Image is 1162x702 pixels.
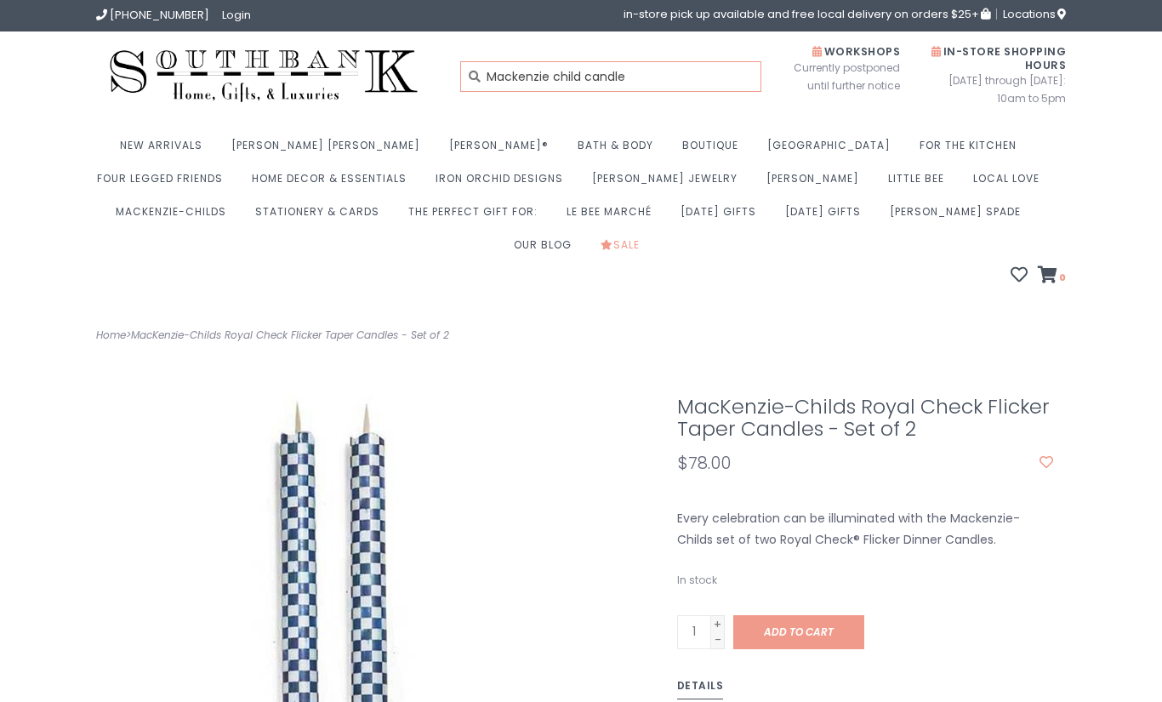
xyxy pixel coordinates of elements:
a: New Arrivals [120,134,211,167]
img: Southbank Gift Company -- Home, Gifts, and Luxuries [96,44,431,108]
a: [PERSON_NAME] Jewelry [592,167,746,200]
span: In-Store Shopping Hours [931,44,1066,72]
a: Our Blog [514,233,580,266]
a: [GEOGRAPHIC_DATA] [767,134,899,167]
a: [DATE] Gifts [681,200,765,233]
a: Bath & Body [578,134,662,167]
a: Iron Orchid Designs [436,167,572,200]
a: MacKenzie-Childs Royal Check Flicker Taper Candles - Set of 2 [131,328,449,342]
div: > [83,326,581,345]
a: Little Bee [888,167,953,200]
a: Home [96,328,126,342]
a: Boutique [682,134,747,167]
a: [DATE] Gifts [785,200,869,233]
a: [PERSON_NAME] [PERSON_NAME] [231,134,429,167]
a: Sale [601,233,648,266]
input: Let us help you search for the right gift! [460,61,762,92]
div: Every celebration can be illuminated with the Mackenzie-Childs set of two Royal Check® Flicker Di... [664,508,1067,551]
span: Workshops [812,44,900,59]
a: Home Decor & Essentials [252,167,415,200]
a: Four Legged Friends [97,167,231,200]
a: Add to cart [733,615,864,649]
span: In stock [677,573,717,587]
span: Add to cart [764,625,834,639]
a: Add to wishlist [1040,454,1053,471]
a: Stationery & Cards [255,200,388,233]
span: [PHONE_NUMBER] [110,7,209,23]
a: [PHONE_NUMBER] [96,7,209,23]
span: in-store pick up available and free local delivery on orders $25+ [624,9,990,20]
a: [PERSON_NAME] Spade [890,200,1029,233]
a: Details [677,676,724,700]
a: The perfect gift for: [408,200,546,233]
a: Le Bee Marché [567,200,660,233]
a: 0 [1038,268,1066,285]
span: Currently postponed until further notice [772,59,900,94]
span: $78.00 [677,451,731,475]
a: Local Love [973,167,1048,200]
span: [DATE] through [DATE]: 10am to 5pm [926,71,1066,107]
a: MacKenzie-Childs [116,200,235,233]
a: For the Kitchen [920,134,1025,167]
a: + [711,616,725,631]
a: Locations [996,9,1066,20]
span: Locations [1003,6,1066,22]
a: [PERSON_NAME]® [449,134,557,167]
a: [PERSON_NAME] [766,167,868,200]
a: - [711,631,725,647]
a: Login [222,7,251,23]
h1: MacKenzie-Childs Royal Check Flicker Taper Candles - Set of 2 [677,396,1054,440]
span: 0 [1057,271,1066,284]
